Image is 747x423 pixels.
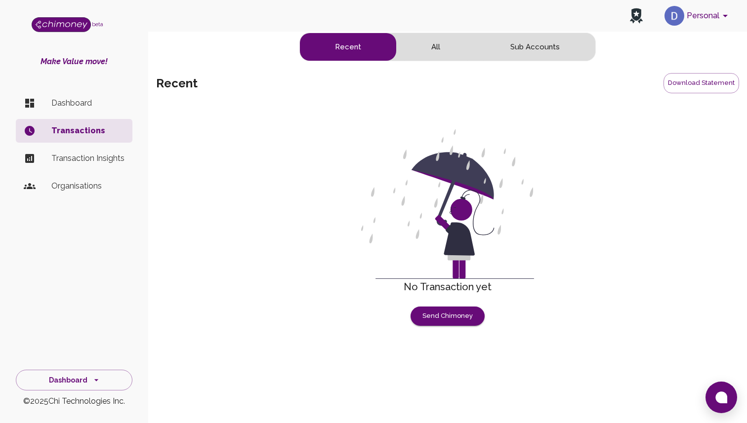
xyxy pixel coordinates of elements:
[156,279,739,295] h6: No Transaction yet
[32,17,91,32] img: Logo
[299,33,596,61] div: text alignment
[156,76,198,91] h5: recent
[16,370,132,391] button: Dashboard
[664,73,739,93] button: Download Statement
[396,33,475,61] button: all
[664,6,684,26] img: avatar
[51,97,124,109] p: Dashboard
[51,180,124,192] p: Organisations
[475,33,595,61] button: subaccounts
[661,3,735,29] button: account of current user
[51,153,124,164] p: Transaction Insights
[51,125,124,137] p: Transactions
[92,21,103,27] span: beta
[411,307,485,326] button: Send Chimoney
[705,382,737,413] button: Open chat window
[361,129,534,279] img: make-it-rain.svg
[300,33,396,61] button: recent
